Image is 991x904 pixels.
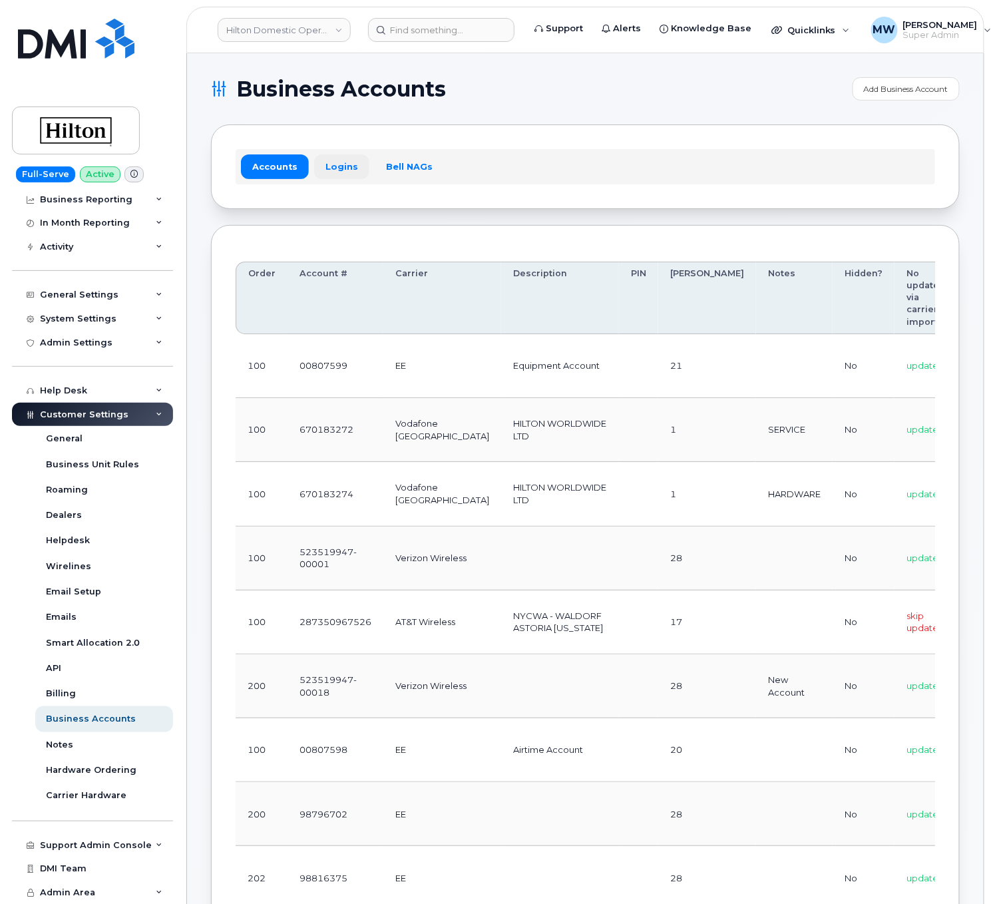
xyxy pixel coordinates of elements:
[833,590,894,654] td: No
[383,590,501,654] td: AT&T Wireless
[906,873,938,883] span: update
[288,718,383,782] td: 00807598
[236,398,288,462] td: 100
[756,654,833,718] td: New Account
[383,718,501,782] td: EE
[756,262,833,334] th: Notes
[383,334,501,398] td: EE
[658,398,756,462] td: 1
[833,527,894,590] td: No
[906,809,938,819] span: update
[833,462,894,526] td: No
[658,334,756,398] td: 21
[236,462,288,526] td: 100
[501,262,619,334] th: Description
[658,654,756,718] td: 28
[236,654,288,718] td: 200
[658,462,756,526] td: 1
[658,590,756,654] td: 17
[833,398,894,462] td: No
[236,590,288,654] td: 100
[383,782,501,846] td: EE
[853,77,960,101] a: Add Business Account
[236,718,288,782] td: 100
[501,334,619,398] td: Equipment Account
[383,398,501,462] td: Vodafone [GEOGRAPHIC_DATA]
[288,462,383,526] td: 670183274
[658,527,756,590] td: 28
[501,718,619,782] td: Airtime Account
[906,360,938,371] span: update
[894,262,956,334] th: No updates via carrier import
[833,262,894,334] th: Hidden?
[906,610,942,634] span: skip updates
[236,782,288,846] td: 200
[658,262,756,334] th: [PERSON_NAME]
[619,262,658,334] th: PIN
[375,154,444,178] a: Bell NAGs
[383,262,501,334] th: Carrier
[236,334,288,398] td: 100
[314,154,369,178] a: Logins
[756,398,833,462] td: SERVICE
[288,782,383,846] td: 98796702
[906,680,938,691] span: update
[288,527,383,590] td: 523519947-00001
[501,398,619,462] td: HILTON WORLDWIDE LTD
[288,334,383,398] td: 00807599
[288,654,383,718] td: 523519947-00018
[906,424,938,435] span: update
[933,846,981,894] iframe: Messenger Launcher
[833,782,894,846] td: No
[236,527,288,590] td: 100
[833,654,894,718] td: No
[906,489,938,499] span: update
[383,654,501,718] td: Verizon Wireless
[833,718,894,782] td: No
[833,334,894,398] td: No
[906,744,938,755] span: update
[906,553,938,563] span: update
[501,590,619,654] td: NYCWA - WALDORF ASTORIA [US_STATE]
[236,262,288,334] th: Order
[756,462,833,526] td: HARDWARE
[288,590,383,654] td: 287350967526
[241,154,309,178] a: Accounts
[658,782,756,846] td: 28
[383,527,501,590] td: Verizon Wireless
[288,398,383,462] td: 670183272
[236,79,446,99] span: Business Accounts
[501,462,619,526] td: HILTON WORLDWIDE LTD
[288,262,383,334] th: Account #
[383,462,501,526] td: Vodafone [GEOGRAPHIC_DATA]
[658,718,756,782] td: 20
